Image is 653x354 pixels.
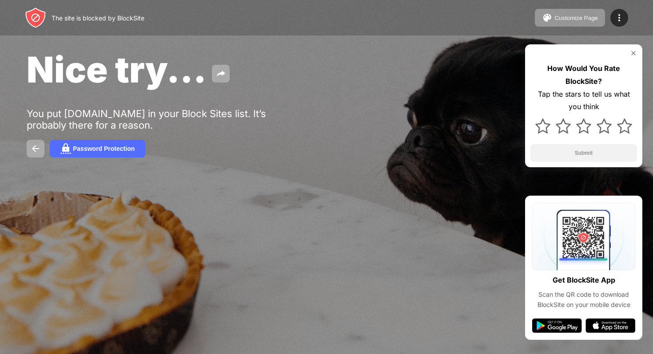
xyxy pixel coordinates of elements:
[50,140,145,157] button: Password Protection
[530,62,637,88] div: How Would You Rate BlockSite?
[30,143,41,154] img: back.svg
[553,274,615,287] div: Get BlockSite App
[215,68,226,79] img: share.svg
[576,118,591,134] img: star.svg
[614,12,625,23] img: menu-icon.svg
[530,144,637,162] button: Submit
[60,143,71,154] img: password.svg
[556,118,571,134] img: star.svg
[630,50,637,57] img: rate-us-close.svg
[535,9,605,27] button: Customize Page
[73,145,135,152] div: Password Protection
[542,12,553,23] img: pallet.svg
[535,118,550,134] img: star.svg
[25,7,46,28] img: header-logo.svg
[27,108,301,131] div: You put [DOMAIN_NAME] in your Block Sites list. It’s probably there for a reason.
[532,203,635,270] img: qrcode.svg
[617,118,632,134] img: star.svg
[585,319,635,333] img: app-store.svg
[52,14,144,22] div: The site is blocked by BlockSite
[532,319,582,333] img: google-play.svg
[530,88,637,114] div: Tap the stars to tell us what you think
[554,15,598,21] div: Customize Page
[27,48,207,91] span: Nice try...
[597,118,612,134] img: star.svg
[532,290,635,310] div: Scan the QR code to download BlockSite on your mobile device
